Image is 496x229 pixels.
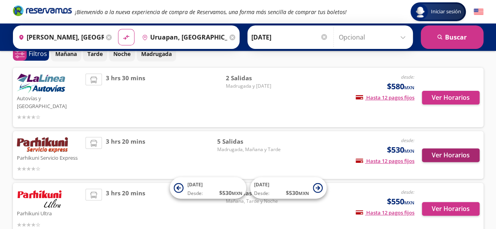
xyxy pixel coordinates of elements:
button: Madrugada [137,46,176,61]
button: 0Filtros [13,47,49,61]
button: Buscar [421,25,483,49]
small: MXN [404,200,414,206]
span: 2 Salidas [225,74,280,83]
em: ¡Bienvenido a la nueva experiencia de compra de Reservamos, una forma más sencilla de comprar tus... [75,8,347,16]
button: Ver Horarios [422,148,480,162]
span: $580 [387,81,414,92]
small: MXN [404,85,414,90]
button: Ver Horarios [422,202,480,216]
input: Buscar Origen [15,27,104,47]
button: Tarde [83,46,107,61]
i: Brand Logo [13,5,72,16]
input: Buscar Destino [139,27,227,47]
p: Parhikuni Ultra [17,208,82,218]
span: Madrugada y [DATE] [225,83,280,90]
span: [DATE] [254,181,269,188]
p: Noche [113,50,131,58]
span: 3 hrs 30 mins [106,74,145,121]
span: 5 Salidas [217,137,280,146]
img: Autovías y La Línea [17,74,65,93]
p: Tarde [87,50,103,58]
em: desde: [401,137,414,144]
span: 3 hrs 20 mins [106,189,145,229]
em: desde: [401,189,414,195]
em: desde: [401,74,414,80]
button: [DATE]Desde:$530MXN [250,177,327,199]
a: Brand Logo [13,5,72,19]
span: Mañana, Tarde y Noche [225,198,280,205]
p: Filtros [29,49,47,58]
span: $ 530 [286,189,309,197]
p: Madrugada [141,50,172,58]
span: Hasta 12 pagos fijos [356,209,414,216]
input: Elegir Fecha [251,27,328,47]
span: Hasta 12 pagos fijos [356,94,414,101]
span: 3 hrs 20 mins [106,137,145,173]
p: Parhikuni Servicio Express [17,153,82,162]
small: MXN [232,190,242,196]
img: Parhikuni Servicio Express [17,137,68,153]
span: Madrugada, Mañana y Tarde [217,146,280,153]
img: Parhikuni Ultra [17,189,62,208]
button: [DATE]Desde:$530MXN [170,177,246,199]
span: [DATE] [187,181,203,188]
span: Desde: [187,190,203,197]
small: MXN [404,148,414,154]
span: $530 [387,144,414,156]
button: English [474,7,483,17]
button: Noche [109,46,135,61]
span: Hasta 12 pagos fijos [356,157,414,164]
span: Desde: [254,190,269,197]
span: $550 [387,196,414,207]
button: Ver Horarios [422,91,480,105]
small: MXN [298,190,309,196]
p: Autovías y [GEOGRAPHIC_DATA] [17,93,82,110]
input: Opcional [339,27,409,47]
p: Mañana [55,50,77,58]
span: Iniciar sesión [428,8,464,16]
button: Mañana [51,46,81,61]
span: $ 530 [219,189,242,197]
